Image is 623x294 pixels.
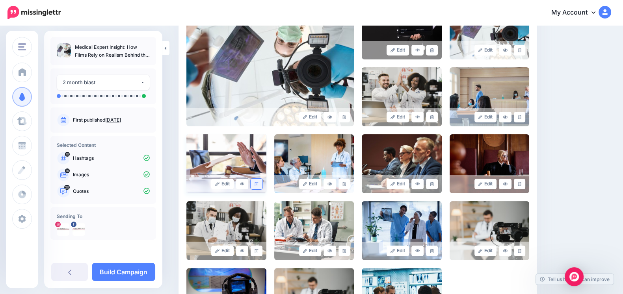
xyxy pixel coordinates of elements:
[565,267,584,286] div: Open Intercom Messenger
[474,112,497,122] a: Edit
[73,188,150,195] p: Quotes
[387,45,409,55] a: Edit
[543,3,611,22] a: My Account
[474,179,497,189] a: Edit
[186,134,266,193] img: PKUYBJHWQSFKEA1BANWE6O0VBXI7WDIS_large.JPG
[299,179,322,189] a: Edit
[18,43,26,50] img: menu.png
[105,117,121,123] a: [DATE]
[57,213,150,219] h4: Sending To
[362,201,442,260] img: G2JMNOR59B96FAE0NNF08XCF8N6YE0DB_large.jpg
[73,171,150,178] p: Images
[362,67,442,126] img: 75HMHV5GNV1G0IPQMFLOC9GWCAFZ5PI4_large.jpg
[7,6,61,19] img: Missinglettr
[474,45,497,55] a: Edit
[73,116,150,124] p: First published
[274,201,354,260] img: N9Z0K7LB92IYVWBEU87DL2XDMY6BWSPY_large.jpg
[387,112,409,122] a: Edit
[387,246,409,256] a: Edit
[450,201,530,260] img: 67UTAPVPEZ69KZAPEBFWYZM2UX0XDKBA_large.jpg
[450,67,530,126] img: H7LQ4IY7B1SSZNB0XUYUMGEPKE2INGS7_large.jpg
[450,134,530,193] img: IG5DLQBSSE9CLLDXLAS916PTQX0PD90Z_large.jpg
[387,179,409,189] a: Edit
[450,0,530,59] img: SZXUSMCAGQV724QIF946TU4M6T54Y2ZB_large.jpg
[186,0,354,126] img: 1dc7be9529f227e5aa1454c81e5b26ee_large.jpg
[65,152,70,157] span: 10
[57,142,150,148] h4: Selected Content
[299,112,322,122] a: Edit
[362,0,442,59] img: V6BXU2JWGGXS45NIITMV8423YBUI607M_large.jpg
[211,179,234,189] a: Edit
[474,246,497,256] a: Edit
[75,43,150,59] p: Medical Expert Insight: How Films Rely on Realism Behind the Medicine
[536,274,614,285] a: Tell us how we can improve
[63,78,140,87] div: 2 month blast
[186,201,266,260] img: XM699T53QEHZ31L65ZA1T7SR2GA0F0C1_large.jpg
[211,246,234,256] a: Edit
[57,43,71,57] img: 1dc7be9529f227e5aa1454c81e5b26ee_thumb.jpg
[73,155,150,162] p: Hashtags
[362,134,442,193] img: KVBHV1P8Z7V3J0HQH7UTY4AV3NIKM9SY_large.jpg
[65,168,70,173] span: 16
[73,223,85,236] img: 305933174_602458821573632_3149993063378354701_n-bsa153586.jpg
[274,134,354,193] img: IFMIFRFN2UO3OV447OKM09SANGG9NS7G_large.jpg
[57,75,150,90] button: 2 month blast
[299,246,322,256] a: Edit
[57,223,69,236] img: 506057538_17845136586507218_6664547351864899788_n-bsa154837.jpg
[64,185,70,190] span: 20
